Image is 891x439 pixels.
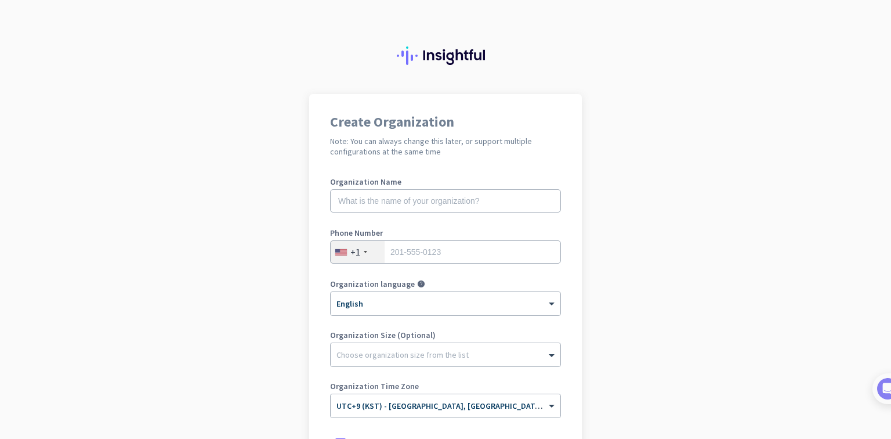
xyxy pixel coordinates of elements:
input: 201-555-0123 [330,240,561,264]
input: What is the name of your organization? [330,189,561,213]
label: Organization language [330,280,415,288]
img: Insightful [397,46,494,65]
i: help [417,280,425,288]
label: Organization Size (Optional) [330,331,561,339]
label: Organization Name [330,178,561,186]
div: +1 [350,246,360,258]
label: Phone Number [330,229,561,237]
h2: Note: You can always change this later, or support multiple configurations at the same time [330,136,561,157]
label: Organization Time Zone [330,382,561,390]
h1: Create Organization [330,115,561,129]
